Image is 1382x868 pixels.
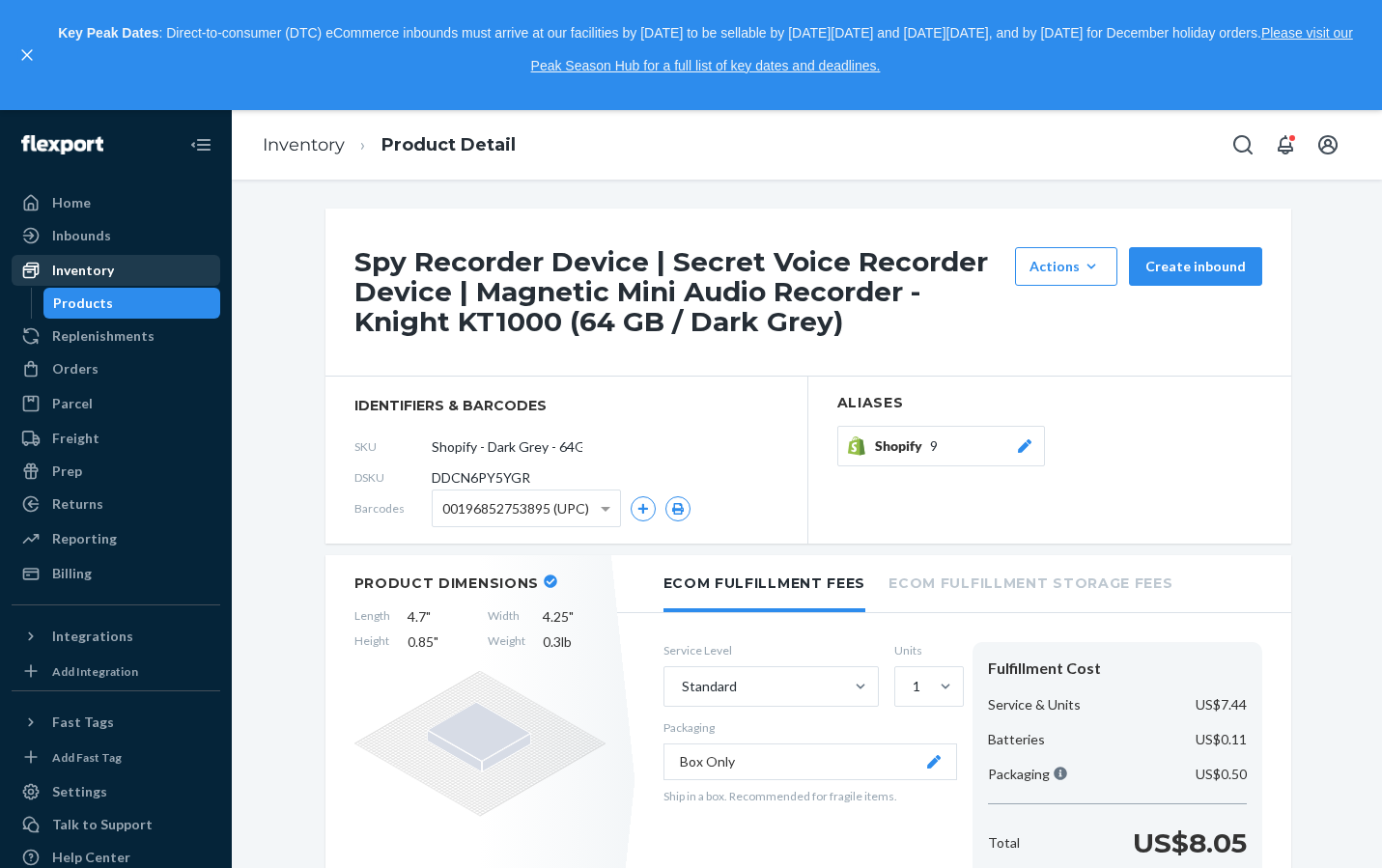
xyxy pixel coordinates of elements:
[354,396,778,415] span: identifiers & barcodes
[988,833,1020,853] p: Total
[663,642,879,658] label: Service Level
[408,632,470,652] span: 0.85
[888,555,1172,608] li: Ecom Fulfillment Storage Fees
[354,574,540,592] h2: Product Dimensions
[52,359,99,378] div: Orders
[1196,765,1247,784] p: US$0.50
[432,468,530,488] span: DDCN6PY5YGR
[1224,126,1262,164] button: Open Search Box
[52,713,114,732] div: Fast Tags
[17,45,37,65] button: close,
[434,633,438,650] span: "
[894,642,957,658] label: Units
[12,255,220,286] a: Inventory
[263,134,345,155] a: Inventory
[52,394,93,413] div: Parcel
[1266,126,1305,164] button: Open notifications
[663,555,866,612] li: Ecom Fulfillment Fees
[663,743,957,780] button: Box Only
[988,765,1067,784] p: Packaging
[46,17,1365,82] p: : Direct-to-consumer (DTC) eCommerce inbounds must arrive at our facilities by [DATE] to be sella...
[12,187,220,218] a: Home
[426,608,431,625] span: "
[12,745,220,769] a: Add Fast Tag
[52,326,155,346] div: Replenishments
[12,220,220,251] a: Inbounds
[1129,247,1262,286] button: Create inbound
[52,261,114,280] div: Inventory
[354,632,390,652] span: Height
[354,438,432,455] span: SKU
[913,677,920,696] div: 1
[875,436,930,456] span: Shopify
[354,469,432,486] span: DSKU
[52,663,138,680] div: Add Integration
[12,523,220,554] a: Reporting
[930,436,938,456] span: 9
[488,632,525,652] span: Weight
[12,456,220,487] a: Prep
[12,776,220,807] a: Settings
[988,730,1045,749] p: Batteries
[58,25,158,41] strong: Key Peak Dates
[1133,824,1247,862] p: US$8.05
[52,627,133,646] div: Integrations
[988,695,1081,714] p: Service & Units
[52,494,103,514] div: Returns
[52,429,99,448] div: Freight
[42,14,82,31] span: Chat
[680,677,682,696] input: Standard
[682,677,737,696] div: Standard
[52,462,82,481] div: Prep
[543,632,606,652] span: 0.3 lb
[837,426,1045,466] button: Shopify9
[663,788,957,804] p: Ship in a box. Recommended for fragile items.
[12,489,220,519] a: Returns
[52,529,117,548] div: Reporting
[911,677,913,696] input: 1
[52,815,153,834] div: Talk to Support
[52,749,122,766] div: Add Fast Tag
[488,607,525,627] span: Width
[247,117,531,174] ol: breadcrumbs
[837,396,1262,410] h2: Aliases
[1029,257,1103,276] div: Actions
[12,423,220,454] a: Freight
[52,226,111,245] div: Inbounds
[381,134,516,155] a: Product Detail
[52,193,91,212] div: Home
[1196,695,1247,714] p: US$7.44
[12,707,220,738] button: Fast Tags
[12,388,220,419] a: Parcel
[12,558,220,589] a: Billing
[408,607,470,627] span: 4.7
[354,247,1005,336] h1: Spy Recorder Device | Secret Voice Recorder Device | Magnetic Mini Audio Recorder - Knight KT1000...
[1196,730,1247,749] p: US$0.11
[543,607,606,627] span: 4.25
[53,294,113,313] div: Products
[1015,247,1117,286] button: Actions
[21,135,103,154] img: Flexport logo
[988,658,1247,680] div: Fulfillment Cost
[663,719,957,736] p: Packaging
[354,500,432,517] span: Barcodes
[12,809,220,840] button: Talk to Support
[12,621,220,652] button: Integrations
[1309,126,1347,164] button: Open account menu
[182,126,220,164] button: Close Navigation
[531,25,1353,73] a: Please visit our Peak Season Hub for a full list of key dates and deadlines.
[12,321,220,351] a: Replenishments
[43,288,221,319] a: Products
[354,607,390,627] span: Length
[12,353,220,384] a: Orders
[52,782,107,801] div: Settings
[52,564,92,583] div: Billing
[52,848,130,867] div: Help Center
[12,659,220,683] a: Add Integration
[442,492,589,525] span: 00196852753895 (UPC)
[569,608,574,625] span: "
